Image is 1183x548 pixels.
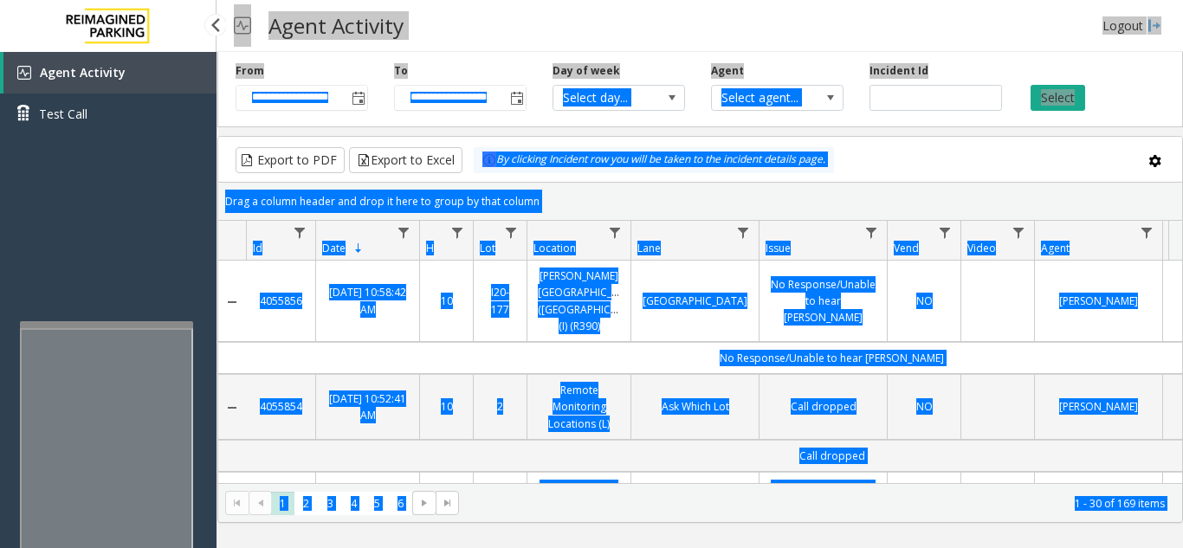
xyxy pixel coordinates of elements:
[342,492,365,515] span: Page 4
[484,284,516,317] a: I20-177
[480,241,495,255] span: Lot
[352,242,365,255] span: Sortable
[446,221,469,244] a: H Filter Menu
[860,221,883,244] a: Issue Filter Menu
[417,496,431,510] span: Go to the next page
[894,241,919,255] span: Vend
[441,496,455,510] span: Go to the last page
[642,398,748,415] a: Ask Which Lot
[218,186,1182,216] div: Drag a column header and drop it here to group by that column
[637,241,661,255] span: Lane
[766,241,791,255] span: Issue
[770,276,876,326] a: No Response/Unable to hear [PERSON_NAME]
[40,64,126,81] span: Agent Activity
[538,382,620,432] a: Remote Monitoring Locations (L)
[538,268,620,334] a: [PERSON_NAME][GEOGRAPHIC_DATA] ([GEOGRAPHIC_DATA]) (I) (R390)
[1007,221,1031,244] a: Video Filter Menu
[39,105,87,123] span: Test Call
[474,147,834,173] div: By clicking Incident row you will be taken to the incident details page.
[553,86,658,110] span: Select day...
[288,221,312,244] a: Id Filter Menu
[236,147,345,173] button: Export to PDF
[500,221,523,244] a: Lot Filter Menu
[365,492,389,515] span: Page 5
[326,284,409,317] a: [DATE] 10:58:42 AM
[218,295,246,309] a: Collapse Details
[770,480,876,530] a: No Response/Unable to hear [PERSON_NAME]
[538,480,620,530] a: [PERSON_NAME][GEOGRAPHIC_DATA] (L)
[484,398,516,415] a: 2
[412,491,436,515] span: Go to the next page
[394,63,408,79] label: To
[392,221,416,244] a: Date Filter Menu
[732,221,755,244] a: Lane Filter Menu
[426,241,434,255] span: H
[389,492,412,515] span: Page 6
[711,63,744,79] label: Agent
[322,241,346,255] span: Date
[898,398,950,415] a: NO
[533,241,576,255] span: Location
[326,390,409,423] a: [DATE] 10:52:41 AM
[17,66,31,80] img: 'icon'
[1102,16,1161,35] a: Logout
[1041,241,1070,255] span: Agent
[430,398,462,415] a: 10
[553,63,620,79] label: Day of week
[712,86,817,110] span: Select agent...
[3,52,217,93] a: Agent Activity
[218,401,246,415] a: Collapse Details
[604,221,627,244] a: Location Filter Menu
[1147,16,1161,35] img: logout
[436,491,459,515] span: Go to the last page
[294,492,318,515] span: Page 2
[348,86,367,110] span: Toggle popup
[1135,221,1159,244] a: Agent Filter Menu
[256,293,305,309] a: 4055856
[236,63,264,79] label: From
[770,398,876,415] a: Call dropped
[469,496,1165,511] kendo-pager-info: 1 - 30 of 169 items
[934,221,957,244] a: Vend Filter Menu
[234,4,251,47] img: pageIcon
[319,492,342,515] span: Page 3
[218,221,1182,483] div: Data table
[507,86,526,110] span: Toggle popup
[898,293,950,309] a: NO
[967,241,996,255] span: Video
[916,399,933,414] span: NO
[260,4,412,47] h3: Agent Activity
[349,147,462,173] button: Export to Excel
[642,293,748,309] a: [GEOGRAPHIC_DATA]
[253,241,262,255] span: Id
[430,293,462,309] a: 10
[916,293,933,308] span: NO
[1045,398,1152,415] a: [PERSON_NAME]
[1045,293,1152,309] a: [PERSON_NAME]
[869,63,928,79] label: Incident Id
[482,153,496,167] img: infoIcon.svg
[1031,85,1085,111] button: Select
[271,492,294,515] span: Page 1
[256,398,305,415] a: 4055854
